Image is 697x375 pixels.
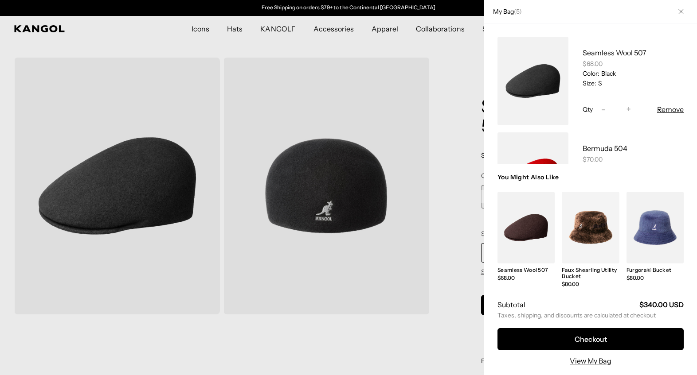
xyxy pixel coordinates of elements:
[596,104,610,115] button: -
[514,8,522,15] span: ( )
[622,104,635,115] button: +
[497,328,684,350] button: Checkout
[583,70,599,77] dt: Color:
[599,70,616,77] dd: Black
[497,267,548,273] a: Seamless Wool 507
[627,104,631,116] span: +
[516,8,519,15] span: 5
[583,144,627,153] a: Bermuda 504
[497,300,525,309] h2: Subtotal
[583,105,593,113] span: Qty
[497,173,684,192] h3: You Might Also Like
[489,8,522,15] h2: My Bag
[497,311,684,319] small: Taxes, shipping, and discounts are calculated at checkout
[570,356,611,366] a: View My Bag
[596,79,602,87] dd: S
[610,104,622,115] input: Quantity for Seamless Wool 507
[639,300,684,309] strong: $340.00 USD
[583,155,684,163] div: $70.00
[583,79,596,87] dt: Size:
[583,48,646,57] a: Seamless Wool 507
[562,281,579,287] span: $80.00
[562,267,617,279] a: Faux Shearling Utility Bucket
[657,104,684,115] button: Remove Seamless Wool 507 - Black / S
[583,60,684,68] div: $68.00
[627,274,644,281] span: $80.00
[497,274,515,281] span: $68.00
[627,267,672,273] a: Furgora® Bucket
[601,104,605,116] span: -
